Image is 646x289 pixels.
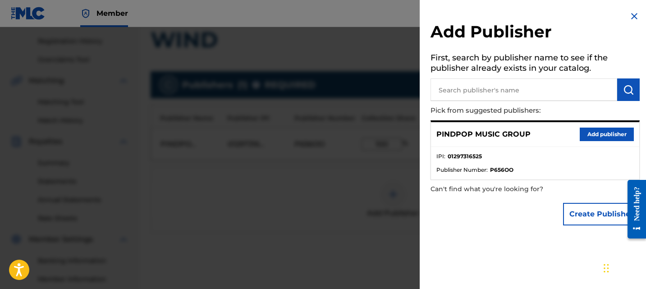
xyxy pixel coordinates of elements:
button: Add publisher [580,128,634,141]
span: Publisher Number : [436,166,488,174]
h2: Add Publisher [431,22,640,45]
img: Top Rightsholder [80,8,91,19]
span: Member [96,8,128,18]
h5: First, search by publisher name to see if the publisher already exists in your catalog. [431,50,640,78]
input: Search publisher's name [431,78,617,101]
iframe: Chat Widget [601,246,646,289]
p: Pick from suggested publishers: [431,101,588,120]
p: PINDPOP MUSIC GROUP [436,129,531,140]
img: Search Works [623,84,634,95]
p: Can't find what you're looking for? [431,180,588,198]
iframe: Resource Center [621,173,646,245]
div: Drag [604,255,609,282]
strong: 01297316525 [448,152,482,161]
img: MLC Logo [11,7,46,20]
span: IPI : [436,152,445,161]
strong: P656OO [490,166,513,174]
button: Create Publisher [563,203,640,225]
